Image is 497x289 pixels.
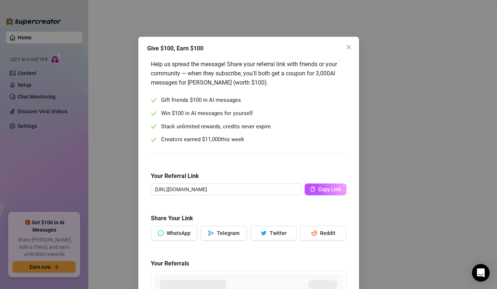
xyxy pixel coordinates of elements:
div: Open Intercom Messenger [472,264,490,282]
span: reddit [311,230,317,236]
span: check [151,111,157,117]
button: twitterTwitter [250,226,297,240]
span: Gift friends $100 in AI messages [161,96,241,105]
button: messageWhatsApp [151,226,198,240]
span: Close [343,44,355,50]
span: check [151,124,157,129]
h5: Your Referrals [151,259,347,268]
span: copy [310,187,315,192]
span: WhatsApp [167,230,191,236]
h5: Your Referral Link [151,172,347,181]
div: Help us spread the message! Share your referral link with friends or your community — when they s... [151,60,347,87]
span: Win $100 in AI messages for yourself [161,109,253,118]
h5: Share Your Link [151,214,347,223]
span: check [151,137,157,143]
span: message [158,230,164,236]
button: sendTelegram [200,226,247,240]
span: Twitter [269,230,286,236]
span: check [151,97,157,103]
span: Reddit [320,230,335,236]
button: Copy Link [305,183,347,195]
span: send [208,230,214,236]
span: twitter [260,230,266,236]
span: Stack unlimited rewards, credits never expire [161,122,271,131]
div: Give $100, Earn $100 [147,44,350,53]
span: close [346,44,352,50]
button: Close [343,41,355,53]
span: Telegram [217,230,239,236]
span: Creators earned $ this week [161,135,244,144]
span: Copy Link [318,186,341,192]
button: redditReddit [300,226,347,240]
